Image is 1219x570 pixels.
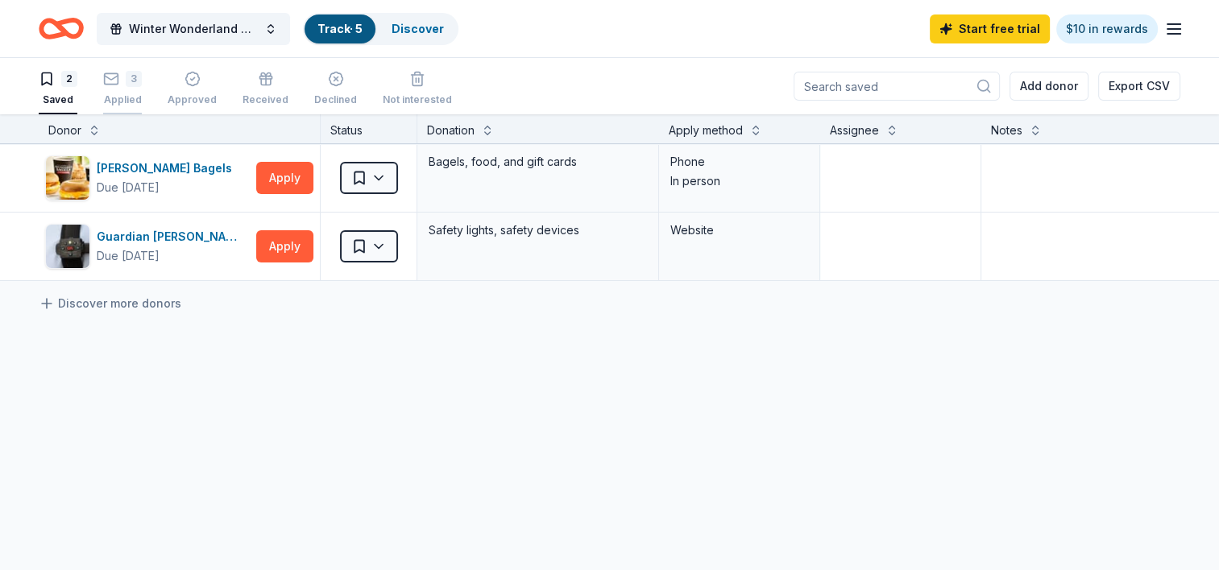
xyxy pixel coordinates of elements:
[97,159,238,178] div: [PERSON_NAME] Bagels
[317,22,363,35] a: Track· 5
[48,121,81,140] div: Donor
[930,14,1050,43] a: Start free trial
[314,64,357,114] button: Declined
[314,93,357,106] div: Declined
[45,155,250,200] button: Image for Bruegger's Bagels[PERSON_NAME] BagelsDue [DATE]
[45,224,250,269] button: Image for Guardian Angel DeviceGuardian [PERSON_NAME]Due [DATE]
[61,71,77,87] div: 2
[670,221,808,240] div: Website
[39,93,77,106] div: Saved
[1098,72,1180,101] button: Export CSV
[39,10,84,47] a: Home
[256,162,313,194] button: Apply
[97,227,250,246] div: Guardian [PERSON_NAME]
[427,121,475,140] div: Donation
[669,121,743,140] div: Apply method
[1056,14,1158,43] a: $10 in rewards
[427,219,649,242] div: Safety lights, safety devices
[256,230,313,262] button: Apply
[126,71,142,87] div: 3
[383,93,452,106] div: Not interested
[303,13,458,45] button: Track· 5Discover
[168,93,217,106] div: Approved
[97,13,290,45] button: Winter Wonderland of Giving
[46,156,89,200] img: Image for Bruegger's Bagels
[103,93,142,106] div: Applied
[243,64,288,114] button: Received
[97,246,160,266] div: Due [DATE]
[392,22,444,35] a: Discover
[39,64,77,114] button: 2Saved
[129,19,258,39] span: Winter Wonderland of Giving
[383,64,452,114] button: Not interested
[670,171,808,191] div: In person
[321,114,417,143] div: Status
[39,294,181,313] a: Discover more donors
[830,121,879,140] div: Assignee
[97,178,160,197] div: Due [DATE]
[991,121,1022,140] div: Notes
[243,93,288,106] div: Received
[46,225,89,268] img: Image for Guardian Angel Device
[670,152,808,171] div: Phone
[427,151,649,173] div: Bagels, food, and gift cards
[103,64,142,114] button: 3Applied
[168,64,217,114] button: Approved
[1010,72,1088,101] button: Add donor
[794,72,1000,101] input: Search saved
